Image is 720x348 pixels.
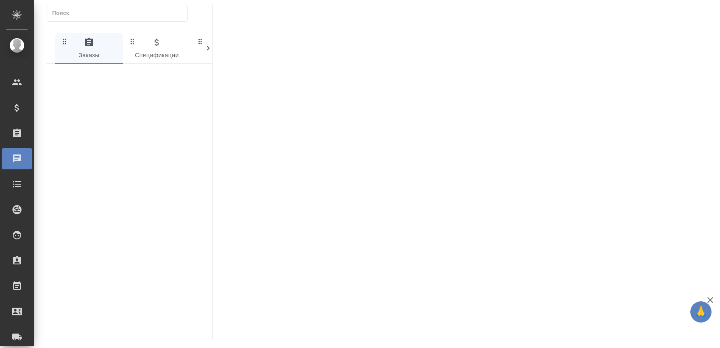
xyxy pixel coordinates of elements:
input: Поиск [52,7,187,19]
svg: Зажми и перетащи, чтобы поменять порядок вкладок [61,37,69,45]
span: Заказы [60,37,118,61]
span: Спецификации [128,37,186,61]
svg: Зажми и перетащи, чтобы поменять порядок вкладок [128,37,137,45]
span: Клиенты [196,37,254,61]
button: 🙏 [690,301,712,323]
span: 🙏 [694,303,708,321]
svg: Зажми и перетащи, чтобы поменять порядок вкладок [196,37,204,45]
